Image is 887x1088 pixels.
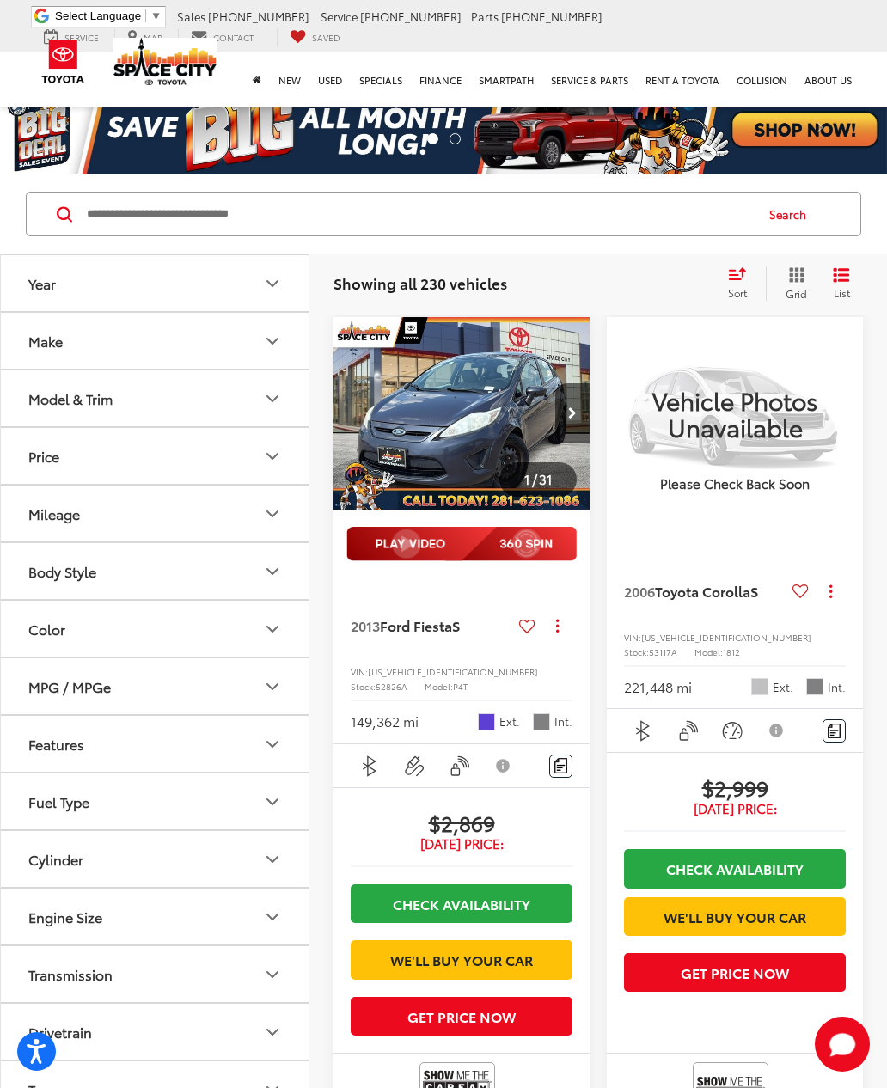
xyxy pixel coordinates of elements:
div: 2013 Ford Fiesta S 0 [333,317,591,510]
div: Transmission [262,964,283,985]
button: Search [753,193,831,235]
span: Dark Charcoal [806,678,823,695]
div: Cylinder [262,849,283,870]
div: Features [28,736,84,752]
div: 221,448 mi [624,677,692,697]
a: Collision [728,52,796,107]
button: DrivetrainDrivetrain [1,1004,310,1060]
span: Sort [728,285,747,300]
span: Ford Fiesta [380,615,452,635]
span: $2,999 [624,774,846,800]
a: Used [309,52,351,107]
a: New [270,52,309,107]
div: Color [262,619,283,639]
span: Select Language [55,9,141,22]
div: Model & Trim [262,388,283,409]
span: S [750,581,758,601]
span: P4T [453,680,468,693]
a: 2006Toyota CorollaS [624,582,786,601]
span: [DATE] Price: [351,835,572,853]
span: Saved [312,31,340,44]
span: $2,869 [351,810,572,835]
button: Grid View [766,266,820,301]
span: / [530,474,539,486]
img: Keyless Entry [677,720,699,742]
div: Year [28,275,56,291]
span: Violet Gray [478,713,495,730]
span: Model: [694,645,723,658]
a: Select Language​ [55,9,162,22]
button: Comments [549,755,572,778]
span: Stock: [624,645,649,658]
a: SmartPath [470,52,542,107]
div: Model & Trim [28,390,113,406]
span: Map [144,31,162,44]
button: ColorColor [1,601,310,657]
button: YearYear [1,255,310,311]
a: We'll Buy Your Car [351,940,572,979]
div: Body Style [28,563,96,579]
button: Toggle Chat Window [815,1017,870,1072]
span: [US_VEHICLE_IDENTIFICATION_NUMBER] [368,665,538,678]
span: VIN: [624,631,641,644]
button: Next image [555,383,590,443]
button: Comments [823,719,846,743]
img: Cruise Control [722,720,743,742]
a: Map [114,28,175,46]
button: Fuel TypeFuel Type [1,773,310,829]
span: dropdown dots [556,619,559,633]
div: Make [28,333,63,349]
div: Price [28,448,59,464]
span: [PHONE_NUMBER] [501,9,603,24]
div: Engine Size [262,907,283,927]
span: Ext. [499,713,520,730]
button: Body StyleBody Style [1,543,310,599]
span: Grid [786,286,807,301]
span: 53117A [649,645,677,658]
a: Service [31,28,112,46]
span: [PHONE_NUMBER] [360,9,462,24]
span: List [833,285,850,300]
div: Mileage [262,504,283,524]
svg: Start Chat [815,1017,870,1072]
a: Finance [411,52,470,107]
button: Engine SizeEngine Size [1,889,310,944]
span: Sales [177,9,205,24]
button: Actions [542,611,572,641]
span: Parts [471,9,499,24]
span: Silver Streak Mica [751,678,768,695]
div: MPG / MPGe [262,676,283,697]
span: Stock: [351,680,376,693]
div: 149,362 mi [351,712,419,731]
input: Search by Make, Model, or Keyword [85,193,753,235]
span: 2006 [624,581,655,601]
img: Vehicle Photos Unavailable Please Check Back Soon [607,317,863,510]
button: Actions [816,576,846,606]
a: Service & Parts [542,52,637,107]
a: Check Availability [624,849,846,888]
button: Model & TrimModel & Trim [1,370,310,426]
div: Color [28,620,65,637]
button: MPG / MPGeMPG / MPGe [1,658,310,714]
span: Toyota Corolla [655,581,750,601]
img: Comments [828,724,841,738]
button: MileageMileage [1,486,310,541]
button: Get Price Now [351,997,572,1036]
img: full motion video [346,527,577,561]
span: Gray [533,713,550,730]
span: Showing all 230 vehicles [333,272,507,293]
a: We'll Buy Your Car [624,897,846,936]
img: Comments [554,758,568,773]
button: MakeMake [1,313,310,369]
span: 31 [539,469,553,488]
span: 52826A [376,680,407,693]
span: ▼ [150,9,162,22]
img: Bluetooth® [633,720,654,742]
a: My Saved Vehicles [277,28,353,46]
span: [PHONE_NUMBER] [208,9,309,24]
img: 2013 Ford Fiesta S [333,317,591,511]
img: Space City Toyota [113,38,217,85]
span: S [452,615,460,635]
span: Model: [425,680,453,693]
